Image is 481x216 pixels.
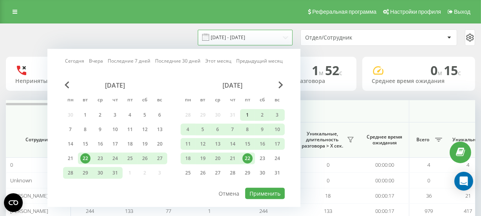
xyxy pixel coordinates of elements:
abbr: воскресенье [154,95,166,106]
div: 7 [65,124,76,135]
div: пт 15 авг. 2025 г. [240,138,255,150]
span: 417 [464,207,472,214]
div: 23 [257,153,268,164]
span: Реферальная программа [312,9,376,15]
div: Open Intercom Messenger [454,172,473,191]
span: 4 [428,161,430,168]
div: сб 16 авг. 2025 г. [255,138,270,150]
button: Отмена [215,188,244,199]
div: пт 8 авг. 2025 г. [240,124,255,135]
span: [PERSON_NAME] [10,192,48,199]
span: 244 [259,207,268,214]
abbr: пятница [124,95,136,106]
div: 20 [213,153,223,164]
div: 5 [140,110,150,120]
div: ср 20 авг. 2025 г. [210,153,225,164]
div: пт 4 июля 2025 г. [123,109,137,121]
abbr: вторник [80,95,91,106]
abbr: понедельник [65,95,76,106]
div: вт 8 июля 2025 г. [78,124,93,135]
span: Уникальные [452,137,481,143]
div: 31 [272,168,282,178]
div: 16 [95,139,105,149]
span: 36 [426,192,432,199]
div: вс 10 авг. 2025 г. [270,124,285,135]
div: сб 23 авг. 2025 г. [255,153,270,164]
div: чт 31 июля 2025 г. [108,167,123,179]
abbr: четверг [227,95,239,106]
div: 2 [257,110,268,120]
div: 24 [272,153,282,164]
div: сб 12 июля 2025 г. [137,124,152,135]
div: 5 [198,124,208,135]
span: c [339,68,342,77]
div: сб 26 июля 2025 г. [137,153,152,164]
div: чт 7 авг. 2025 г. [225,124,240,135]
div: 26 [198,168,208,178]
div: ср 27 авг. 2025 г. [210,167,225,179]
div: 9 [95,124,105,135]
abbr: среда [212,95,224,106]
div: 22 [80,153,90,164]
div: пт 22 авг. 2025 г. [240,153,255,164]
div: 11 [183,139,193,149]
div: ср 23 июля 2025 г. [93,153,108,164]
div: ср 2 июля 2025 г. [93,109,108,121]
span: Всего [413,137,433,143]
div: 12 [140,124,150,135]
a: Последние 30 дней [155,57,201,65]
div: 26 [140,153,150,164]
div: пн 4 авг. 2025 г. [181,124,195,135]
div: вс 13 июля 2025 г. [152,124,167,135]
div: пн 11 авг. 2025 г. [181,138,195,150]
div: пн 18 авг. 2025 г. [181,153,195,164]
abbr: пятница [242,95,253,106]
a: Вчера [89,57,103,65]
span: Next Month [278,81,283,88]
div: 9 [257,124,268,135]
div: вс 6 июля 2025 г. [152,109,167,121]
div: ср 30 июля 2025 г. [93,167,108,179]
div: Непринятые входящие звонки [15,78,109,85]
span: 1 [208,207,211,214]
div: ср 9 июля 2025 г. [93,124,108,135]
a: Последние 7 дней [108,57,150,65]
div: [DATE] [181,81,285,89]
div: 21 [65,153,76,164]
div: 10 [272,124,282,135]
div: вс 31 авг. 2025 г. [270,167,285,179]
div: вт 19 авг. 2025 г. [195,153,210,164]
div: вс 24 авг. 2025 г. [270,153,285,164]
div: 1 [80,110,90,120]
div: сб 30 авг. 2025 г. [255,167,270,179]
div: пт 11 июля 2025 г. [123,124,137,135]
div: 31 [110,168,120,178]
abbr: среда [94,95,106,106]
div: вс 27 июля 2025 г. [152,153,167,164]
span: 0 [430,62,444,79]
span: м [319,68,325,77]
span: 244 [86,207,94,214]
div: 24 [110,153,120,164]
div: 3 [110,110,120,120]
div: пт 25 июля 2025 г. [123,153,137,164]
span: 133 [125,207,134,214]
div: 17 [272,139,282,149]
a: Сегодня [65,57,84,65]
button: Open CMP widget [4,193,23,212]
div: 28 [65,168,76,178]
div: пн 28 июля 2025 г. [63,167,78,179]
div: чт 3 июля 2025 г. [108,109,123,121]
div: 15 [80,139,90,149]
div: пт 29 авг. 2025 г. [240,167,255,179]
div: чт 14 авг. 2025 г. [225,138,240,150]
div: 12 [198,139,208,149]
span: 0 [327,177,329,184]
div: 15 [242,139,253,149]
div: 19 [140,139,150,149]
div: чт 21 авг. 2025 г. [225,153,240,164]
div: 2 [95,110,105,120]
div: вт 26 авг. 2025 г. [195,167,210,179]
div: 3 [272,110,282,120]
span: Настройки профиля [390,9,441,15]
